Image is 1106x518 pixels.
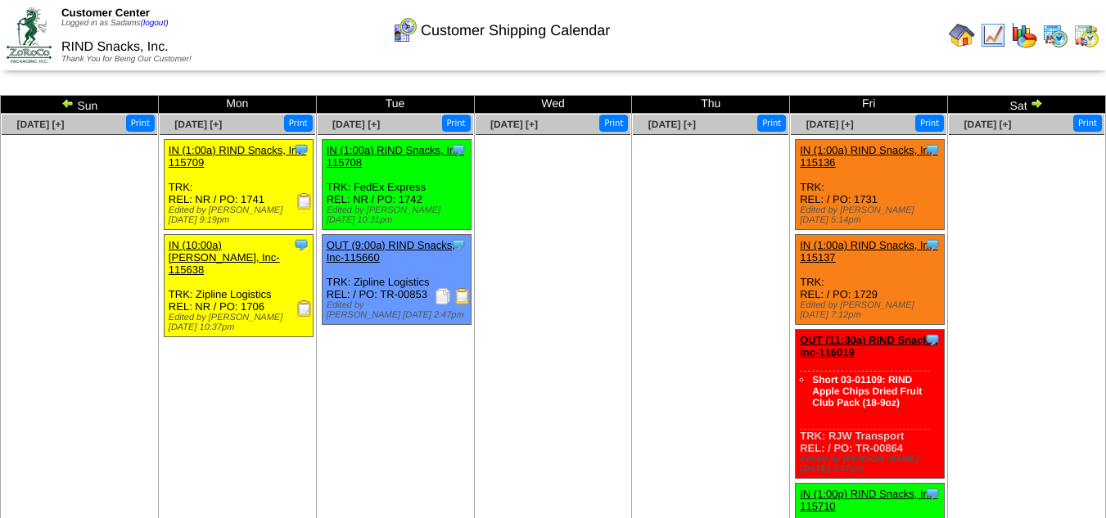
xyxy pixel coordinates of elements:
[800,239,937,264] a: IN (1:00a) RIND Snacks, Inc-115137
[796,140,945,230] div: TRK: REL: / PO: 1731
[648,119,696,130] a: [DATE] [+]
[61,97,74,110] img: arrowleft.gif
[322,140,471,230] div: TRK: FedEx Express REL: NR / PO: 1742
[599,115,628,132] button: Print
[164,235,313,337] div: TRK: Zipline Logistics REL: NR / PO: 1706
[1,96,159,114] td: Sun
[924,236,941,253] img: Tooltip
[474,96,632,114] td: Wed
[800,300,944,320] div: Edited by [PERSON_NAME] [DATE] 7:12pm
[327,239,455,264] a: OUT (9:00a) RIND Snacks, Inc-115660
[442,115,471,132] button: Print
[169,313,313,332] div: Edited by [PERSON_NAME] [DATE] 10:37pm
[964,119,1011,130] a: [DATE] [+]
[980,22,1006,48] img: line_graph.gif
[435,288,451,304] img: Packing Slip
[796,330,945,479] div: TRK: RJW Transport REL: / PO: TR-00864
[757,115,786,132] button: Print
[1073,115,1102,132] button: Print
[61,7,150,19] span: Customer Center
[800,454,944,474] div: Edited by [PERSON_NAME] [DATE] 3:57pm
[1073,22,1099,48] img: calendarinout.gif
[924,142,941,158] img: Tooltip
[327,144,464,169] a: IN (1:00a) RIND Snacks, Inc-115708
[391,17,418,43] img: calendarcustomer.gif
[632,96,790,114] td: Thu
[296,300,313,317] img: Receiving Document
[16,119,64,130] a: [DATE] [+]
[812,374,922,408] a: Short 03-01109: RIND Apple Chips Dried Fruit Club Pack (18-9oz)
[293,236,309,253] img: Tooltip
[7,7,52,62] img: ZoRoCo_Logo(Green%26Foil)%20jpg.webp
[790,96,948,114] td: Fri
[1030,97,1043,110] img: arrowright.gif
[61,55,192,64] span: Thank You for Being Our Customer!
[126,115,155,132] button: Print
[169,205,313,225] div: Edited by [PERSON_NAME] [DATE] 9:19pm
[1011,22,1037,48] img: graph.gif
[322,235,471,325] div: TRK: Zipline Logistics REL: / PO: TR-00853
[949,22,975,48] img: home.gif
[158,96,316,114] td: Mon
[61,40,169,54] span: RIND Snacks, Inc.
[800,205,944,225] div: Edited by [PERSON_NAME] [DATE] 5:14pm
[450,236,467,253] img: Tooltip
[806,119,854,130] a: [DATE] [+]
[316,96,474,114] td: Tue
[490,119,538,130] a: [DATE] [+]
[327,205,471,225] div: Edited by [PERSON_NAME] [DATE] 10:31pm
[141,19,169,28] a: (logout)
[293,142,309,158] img: Tooltip
[332,119,380,130] a: [DATE] [+]
[454,288,471,304] img: Bill of Lading
[948,96,1106,114] td: Sat
[800,334,937,358] a: OUT (11:30a) RIND Snacks, Inc-116019
[796,235,945,325] div: TRK: REL: / PO: 1729
[169,239,280,276] a: IN (10:00a) [PERSON_NAME], Inc-115638
[174,119,222,130] a: [DATE] [+]
[164,140,313,230] div: TRK: REL: NR / PO: 1741
[421,22,610,39] span: Customer Shipping Calendar
[450,142,467,158] img: Tooltip
[924,331,941,348] img: Tooltip
[800,144,937,169] a: IN (1:00a) RIND Snacks, Inc-115136
[915,115,944,132] button: Print
[61,19,169,28] span: Logged in as Sadams
[1042,22,1068,48] img: calendarprod.gif
[924,485,941,502] img: Tooltip
[284,115,313,132] button: Print
[296,193,313,209] img: Receiving Document
[327,300,471,320] div: Edited by [PERSON_NAME] [DATE] 2:47pm
[169,144,306,169] a: IN (1:00a) RIND Snacks, Inc-115709
[800,488,937,512] a: IN (1:00p) RIND Snacks, Inc-115710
